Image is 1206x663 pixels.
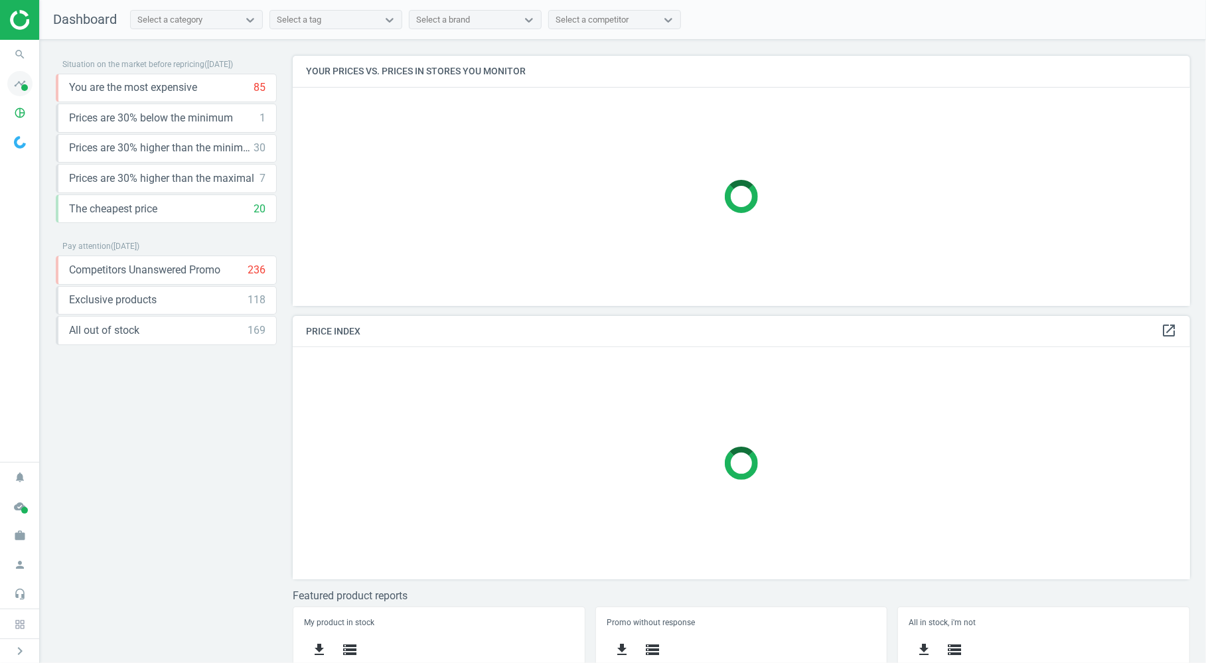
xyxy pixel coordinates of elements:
[111,242,139,251] span: ( [DATE] )
[293,56,1190,87] h4: Your prices vs. prices in stores you monitor
[204,60,233,69] span: ( [DATE] )
[7,465,33,490] i: notifications
[254,80,265,95] div: 85
[1161,323,1177,340] a: open_in_new
[62,242,111,251] span: Pay attention
[248,323,265,338] div: 169
[260,111,265,125] div: 1
[254,202,265,216] div: 20
[14,136,26,149] img: wGWNvw8QSZomAAAAABJRU5ErkJggg==
[7,523,33,548] i: work
[947,642,963,658] i: storage
[7,42,33,67] i: search
[1161,323,1177,338] i: open_in_new
[917,642,933,658] i: get_app
[69,111,233,125] span: Prices are 30% below the minimum
[254,141,265,155] div: 30
[248,293,265,307] div: 118
[644,642,660,658] i: storage
[69,141,254,155] span: Prices are 30% higher than the minimum
[69,80,197,95] span: You are the most expensive
[69,323,139,338] span: All out of stock
[62,60,204,69] span: Situation on the market before repricing
[7,552,33,577] i: person
[7,100,33,125] i: pie_chart_outlined
[248,263,265,277] div: 236
[260,171,265,186] div: 7
[277,14,321,26] div: Select a tag
[556,14,629,26] div: Select a competitor
[7,581,33,607] i: headset_mic
[311,642,327,658] i: get_app
[137,14,202,26] div: Select a category
[53,11,117,27] span: Dashboard
[607,618,876,627] h5: Promo without response
[69,293,157,307] span: Exclusive products
[416,14,470,26] div: Select a brand
[614,642,630,658] i: get_app
[12,643,28,659] i: chevron_right
[69,263,220,277] span: Competitors Unanswered Promo
[293,316,1190,347] h4: Price Index
[909,618,1179,627] h5: All in stock, i'm not
[7,494,33,519] i: cloud_done
[69,171,254,186] span: Prices are 30% higher than the maximal
[7,71,33,96] i: timeline
[10,10,104,30] img: ajHJNr6hYgQAAAAASUVORK5CYII=
[304,618,573,627] h5: My product in stock
[3,642,37,660] button: chevron_right
[69,202,157,216] span: The cheapest price
[342,642,358,658] i: storage
[293,589,1190,602] h3: Featured product reports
